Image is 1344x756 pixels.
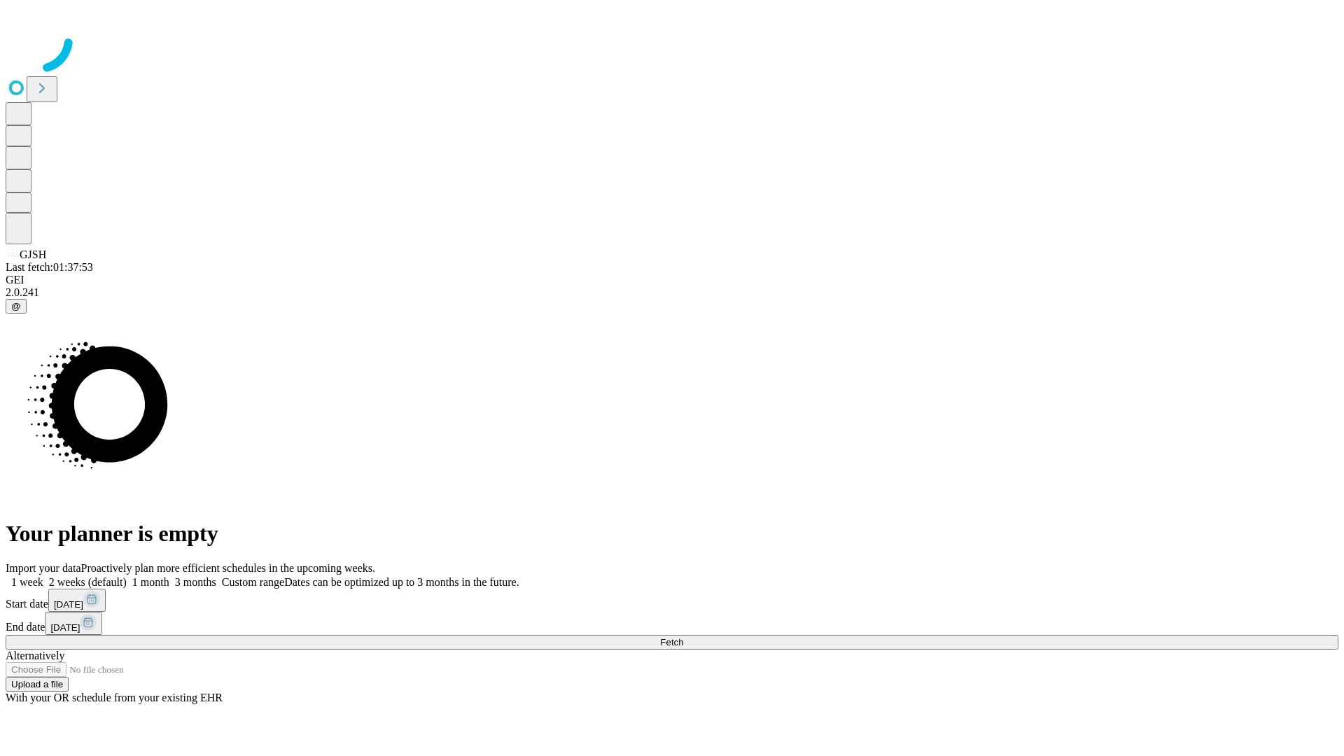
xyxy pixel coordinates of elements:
[6,650,64,661] span: Alternatively
[45,612,102,635] button: [DATE]
[6,299,27,314] button: @
[49,576,127,588] span: 2 weeks (default)
[6,677,69,692] button: Upload a file
[48,589,106,612] button: [DATE]
[6,562,81,574] span: Import your data
[81,562,375,574] span: Proactively plan more efficient schedules in the upcoming weeks.
[6,612,1338,635] div: End date
[6,521,1338,547] h1: Your planner is empty
[6,635,1338,650] button: Fetch
[20,248,46,260] span: GJSH
[11,576,43,588] span: 1 week
[284,576,519,588] span: Dates can be optimized up to 3 months in the future.
[6,274,1338,286] div: GEI
[6,692,223,703] span: With your OR schedule from your existing EHR
[660,637,683,647] span: Fetch
[50,622,80,633] span: [DATE]
[6,286,1338,299] div: 2.0.241
[11,301,21,311] span: @
[6,261,93,273] span: Last fetch: 01:37:53
[222,576,284,588] span: Custom range
[6,589,1338,612] div: Start date
[54,599,83,610] span: [DATE]
[175,576,216,588] span: 3 months
[132,576,169,588] span: 1 month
